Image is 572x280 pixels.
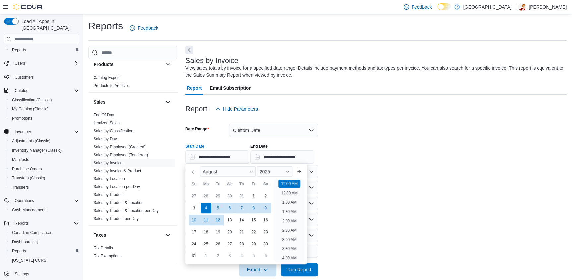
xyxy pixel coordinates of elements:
[281,263,318,276] button: Run Report
[15,88,28,93] span: Catalog
[1,196,82,205] button: Operations
[12,59,28,67] button: Users
[7,174,82,183] button: Transfers (Classic)
[1,72,82,82] button: Customers
[248,227,259,237] div: day-22
[12,128,79,136] span: Inventory
[279,208,299,216] li: 1:30 AM
[224,250,235,261] div: day-3
[213,103,261,116] button: Hide Parameters
[185,105,207,113] h3: Report
[7,146,82,155] button: Inventory Manager (Classic)
[94,176,125,181] span: Sales by Location
[9,229,54,237] a: Canadian Compliance
[236,215,247,225] div: day-14
[250,144,268,149] label: End Date
[189,239,199,249] div: day-24
[12,73,36,81] a: Customers
[224,227,235,237] div: day-20
[236,250,247,261] div: day-4
[514,3,515,11] p: |
[15,271,29,277] span: Settings
[12,185,29,190] span: Transfers
[94,129,133,133] a: Sales by Classification
[12,197,79,205] span: Operations
[94,169,141,173] a: Sales by Invoice & Product
[278,180,300,188] li: 12:00 AM
[201,250,211,261] div: day-1
[279,226,299,234] li: 2:30 AM
[213,239,223,249] div: day-26
[12,87,79,95] span: Catalog
[94,216,139,221] span: Sales by Product per Day
[1,219,82,228] button: Reports
[9,256,49,264] a: [US_STATE] CCRS
[1,269,82,279] button: Settings
[203,169,217,174] span: August
[94,61,163,68] button: Products
[88,19,123,33] h1: Reports
[189,191,199,201] div: day-27
[248,239,259,249] div: day-29
[213,227,223,237] div: day-19
[7,228,82,237] button: Canadian Compliance
[12,97,52,103] span: Classification (Classic)
[94,99,106,105] h3: Sales
[12,87,31,95] button: Catalog
[9,183,31,191] a: Transfers
[7,237,82,246] a: Dashboards
[213,250,223,261] div: day-2
[94,192,124,197] a: Sales by Product
[185,57,238,65] h3: Sales by Invoice
[9,96,79,104] span: Classification (Classic)
[189,203,199,213] div: day-3
[15,221,29,226] span: Reports
[94,245,113,251] span: Tax Details
[94,112,114,118] span: End Of Day
[19,18,79,31] span: Load All Apps in [GEOGRAPHIC_DATA]
[236,203,247,213] div: day-7
[239,263,276,276] button: Export
[12,207,45,213] span: Cash Management
[279,198,299,206] li: 1:00 AM
[7,114,82,123] button: Promotions
[94,246,113,250] a: Tax Details
[287,266,311,273] span: Run Report
[250,150,314,164] input: Press the down key to open a popover containing a calendar.
[257,166,292,177] div: Button. Open the year selector. 2025 is currently selected.
[260,215,271,225] div: day-16
[188,190,272,262] div: August, 2025
[94,208,159,213] a: Sales by Product & Location per Day
[9,114,35,122] a: Promotions
[94,61,114,68] h3: Products
[9,247,79,255] span: Reports
[236,227,247,237] div: day-21
[260,227,271,237] div: day-23
[7,246,82,256] button: Reports
[213,203,223,213] div: day-5
[94,184,140,189] a: Sales by Location per Day
[9,156,32,164] a: Manifests
[189,227,199,237] div: day-17
[94,232,163,238] button: Taxes
[138,25,158,31] span: Feedback
[518,3,526,11] div: Daniel McIntosh
[12,270,79,278] span: Settings
[94,145,146,149] a: Sales by Employee (Created)
[229,124,318,137] button: Custom Date
[88,111,177,225] div: Sales
[248,191,259,201] div: day-1
[94,136,117,142] span: Sales by Day
[189,250,199,261] div: day-31
[279,254,299,262] li: 4:00 AM
[7,164,82,174] button: Purchase Orders
[94,99,163,105] button: Sales
[94,232,106,238] h3: Taxes
[94,137,117,141] a: Sales by Day
[185,126,209,132] label: Date Range
[7,155,82,164] button: Manifests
